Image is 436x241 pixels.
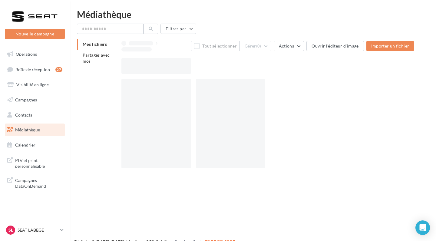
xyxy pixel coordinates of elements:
span: Visibilité en ligne [16,82,49,87]
button: Gérer(0) [239,41,271,51]
span: Calendrier [15,142,35,147]
span: Boîte de réception [15,67,50,72]
a: Boîte de réception27 [4,63,66,76]
span: Médiathèque [15,127,40,132]
a: Contacts [4,109,66,121]
span: PLV et print personnalisable [15,156,62,169]
a: PLV et print personnalisable [4,154,66,172]
div: Open Intercom Messenger [415,220,430,235]
span: Importer un fichier [371,43,409,48]
button: Filtrer par [160,24,196,34]
div: 27 [55,67,62,72]
span: Partagés avec moi [83,52,110,64]
a: Calendrier [4,139,66,151]
span: (0) [256,44,261,48]
span: Campagnes [15,97,37,102]
button: Tout sélectionner [191,41,239,51]
p: SEAT LABEGE [18,227,58,233]
span: Opérations [16,51,37,57]
a: Médiathèque [4,124,66,136]
a: Campagnes [4,94,66,106]
button: Ouvrir l'éditeur d'image [306,41,364,51]
button: Nouvelle campagne [5,29,65,39]
a: SL SEAT LABEGE [5,224,65,236]
button: Actions [274,41,304,51]
span: Campagnes DataOnDemand [15,176,62,189]
button: Importer un fichier [366,41,414,51]
div: Médiathèque [77,10,429,19]
span: Actions [279,43,294,48]
a: Campagnes DataOnDemand [4,174,66,192]
a: Opérations [4,48,66,61]
span: SL [8,227,13,233]
span: Mes fichiers [83,41,107,47]
a: Visibilité en ligne [4,78,66,91]
span: Contacts [15,112,32,117]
